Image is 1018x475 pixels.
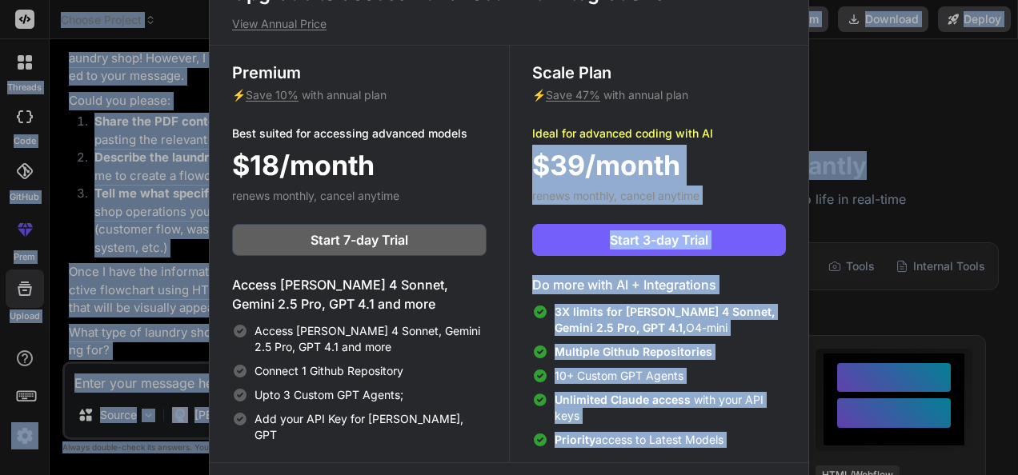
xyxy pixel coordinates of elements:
[532,275,786,294] h4: Do more with AI + Integrations
[246,88,299,102] span: Save 10%
[555,392,786,424] span: with your API keys
[555,305,775,334] span: 3X limits for [PERSON_NAME] 4 Sonnet, Gemini 2.5 Pro, GPT 4.1,
[555,304,786,336] span: O4-mini
[232,62,487,84] h3: Premium
[555,368,683,384] span: 10+ Custom GPT Agents
[532,87,786,103] p: ⚡ with annual plan
[232,145,375,186] span: $18/month
[532,224,786,256] button: Start 3-day Trial
[232,16,786,32] p: View Annual Price
[254,363,403,379] span: Connect 1 Github Repository
[254,323,487,355] span: Access [PERSON_NAME] 4 Sonnet, Gemini 2.5 Pro, GPT 4.1 and more
[555,433,595,446] span: Priority
[532,62,786,84] h3: Scale Plan
[232,275,487,313] h4: Access [PERSON_NAME] 4 Sonnet, Gemini 2.5 Pro, GPT 4.1 and more
[232,189,399,202] span: renews monthly, cancel anytime
[232,87,487,103] p: ⚡ with annual plan
[254,387,403,403] span: Upto 3 Custom GPT Agents;
[555,432,723,448] span: access to Latest Models
[610,230,708,249] span: Start 3-day Trial
[311,230,408,249] span: Start 7-day Trial
[532,189,699,202] span: renews monthly, cancel anytime
[555,345,712,358] span: Multiple Github Repositories
[232,126,487,142] p: Best suited for accessing advanced models
[546,88,600,102] span: Save 47%
[532,126,786,142] p: Ideal for advanced coding with AI
[555,393,694,406] span: Unlimited Claude access
[232,224,487,256] button: Start 7-day Trial
[532,145,680,186] span: $39/month
[254,411,487,443] span: Add your API Key for [PERSON_NAME], GPT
